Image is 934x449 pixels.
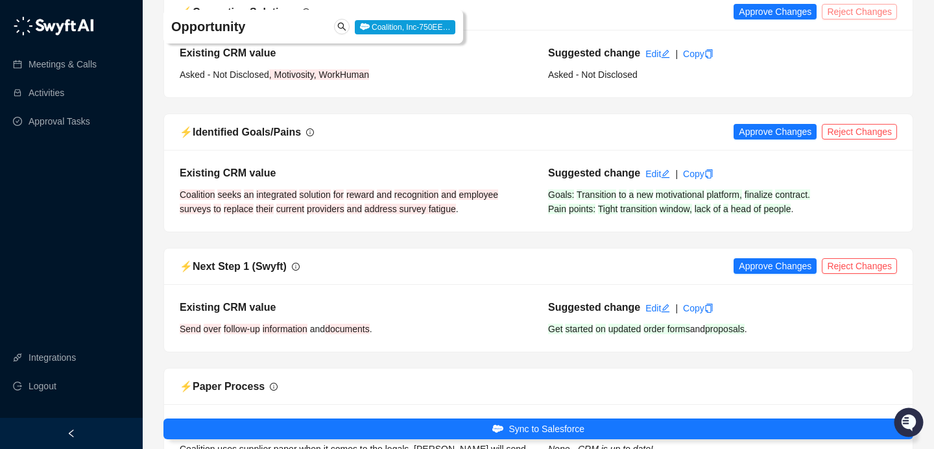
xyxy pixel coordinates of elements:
[704,304,713,313] span: copy
[29,373,56,399] span: Logout
[456,204,459,214] span: .
[892,406,928,441] iframe: Open customer support
[306,128,314,136] span: info-circle
[8,176,53,200] a: 📚Docs
[734,4,817,19] button: Approve Changes
[822,124,897,140] button: Reject Changes
[263,324,307,334] span: information
[269,69,369,80] span: , Motivosity, WorkHuman
[221,121,236,137] button: Start new chat
[683,169,713,179] a: Copy
[656,189,704,200] span: motivational
[244,189,254,200] span: an
[723,204,728,214] span: a
[180,204,211,214] span: surveys
[645,169,670,179] a: Edit
[270,383,278,391] span: info-circle
[565,324,593,334] span: started
[569,204,595,214] span: points:
[734,258,817,274] button: Approve Changes
[180,324,201,334] span: Send
[598,204,618,214] span: Tight
[13,13,39,39] img: Swyft AI
[704,49,713,58] span: copy
[337,22,346,31] span: search
[29,51,97,77] a: Meetings & Calls
[302,8,310,16] span: info-circle
[661,169,670,178] span: edit
[310,324,325,334] span: and
[180,127,301,138] span: ⚡️ Identified Goals/Pains
[683,49,713,59] a: Copy
[577,189,616,200] span: Transition
[675,301,678,315] div: |
[548,189,810,214] span: contract. Pain
[13,73,236,93] h2: How can we help?
[713,204,721,214] span: of
[370,324,372,334] span: .
[763,204,791,214] span: people
[325,324,369,334] span: documents
[731,204,751,214] span: head
[690,324,705,334] span: and
[347,204,362,214] span: and
[180,6,297,18] span: ⚡️ Competing Solutions
[548,324,563,334] span: Get
[620,204,657,214] span: transition
[163,419,913,439] button: Sync to Salesforce
[333,189,344,200] span: for
[827,5,892,19] span: Reject Changes
[67,429,76,438] span: left
[548,69,638,80] span: Asked - Not Disclosed
[224,324,260,334] span: follow-up
[695,204,711,214] span: lack
[377,189,392,200] span: and
[29,80,64,106] a: Activities
[180,381,265,392] span: ⚡️ Paper Process
[822,258,897,274] button: Reject Changes
[256,189,296,200] span: integrated
[595,324,606,334] span: on
[13,16,94,36] img: logo-05li4sbe.png
[675,167,678,181] div: |
[180,300,529,315] h5: Existing CRM value
[645,303,670,313] a: Edit
[180,189,215,200] span: Coalition
[661,304,670,313] span: edit
[548,189,574,200] span: Goals:
[754,204,761,214] span: of
[734,124,817,140] button: Approve Changes
[180,261,287,272] span: ⚡️ Next Step 1 (Swyft)
[29,108,90,134] a: Approval Tasks
[705,324,745,334] span: proposals
[355,21,456,32] a: Coalition, Inc-750EE…
[827,259,892,273] span: Reject Changes
[129,213,157,223] span: Pylon
[509,422,584,436] span: Sync to Salesforce
[739,259,811,273] span: Approve Changes
[13,52,236,73] p: Welcome 👋
[180,45,529,61] h5: Existing CRM value
[745,324,747,334] span: .
[739,125,811,139] span: Approve Changes
[180,165,529,181] h5: Existing CRM value
[548,165,640,181] h5: Suggested change
[636,189,653,200] span: new
[704,169,713,178] span: copy
[292,263,300,271] span: info-circle
[180,69,269,80] span: Asked - Not Disclosed
[13,183,23,193] div: 📚
[276,204,305,214] span: current
[171,18,333,36] h4: Opportunity
[53,176,105,200] a: 📶Status
[29,345,76,370] a: Integrations
[26,182,48,195] span: Docs
[548,300,640,315] h5: Suggested change
[58,183,69,193] div: 📶
[822,4,897,19] button: Reject Changes
[643,324,690,334] span: order forms
[217,189,241,200] span: seeks
[346,189,374,200] span: reward
[629,189,634,200] span: a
